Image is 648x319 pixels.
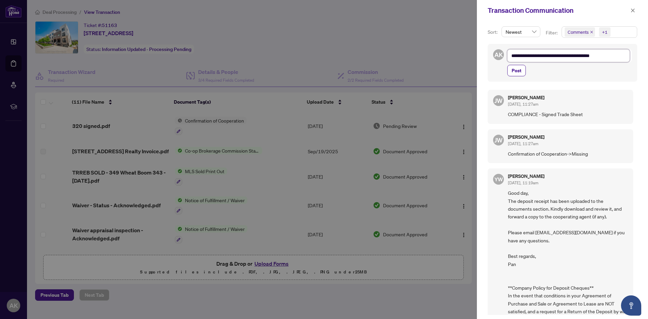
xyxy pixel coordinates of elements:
[508,102,538,107] span: [DATE], 11:27am
[508,180,538,185] span: [DATE], 11:19am
[508,150,628,158] span: Confirmation of Cooperation->Missing
[512,65,521,76] span: Post
[565,27,595,37] span: Comments
[488,28,499,36] p: Sort:
[488,5,628,16] div: Transaction Communication
[568,29,589,35] span: Comments
[494,175,503,184] span: YW
[494,50,503,59] span: AK
[508,110,628,118] span: COMPLIANCE - Signed Trade Sheet
[621,295,641,316] button: Open asap
[494,135,503,145] span: JW
[508,141,538,146] span: [DATE], 11:27am
[494,96,503,105] span: JW
[508,95,544,100] h5: [PERSON_NAME]
[546,29,559,36] p: Filter:
[508,135,544,139] h5: [PERSON_NAME]
[630,8,635,13] span: close
[590,30,593,34] span: close
[602,29,607,35] div: +1
[507,65,526,76] button: Post
[506,27,536,37] span: Newest
[508,174,544,179] h5: [PERSON_NAME]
